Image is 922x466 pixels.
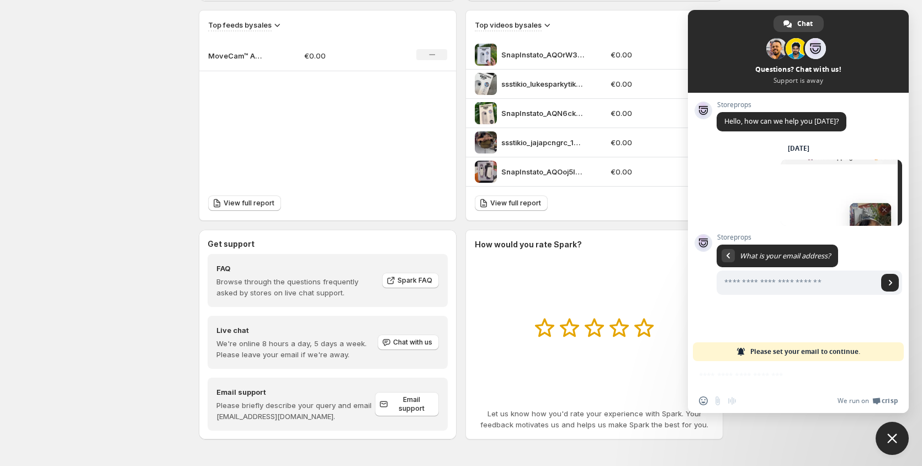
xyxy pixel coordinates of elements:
span: Spark FAQ [398,276,432,285]
h4: Live chat [216,325,377,336]
p: SnapInstato_AQN6ckd6OsVnNDKoC2F7QW-ikbcqHlt7xlEI_03WPwAQcRswpw_abLDwpRufNPkf25ld82cKRmFMhi18RzWAM... [501,108,584,119]
span: Crisp [882,396,898,405]
a: We run onCrisp [838,396,898,405]
p: €0.00 [611,49,676,60]
img: ssstikio_lukesparkytiktok_1757465790327 [475,73,497,95]
p: ssstikio_lukesparkytiktok_1757465790327 [501,78,584,89]
h4: FAQ [216,263,374,274]
h4: Email support [216,386,375,398]
span: Storeprops [717,234,902,241]
p: MoveCam™ Action Camera [PERSON_NAME] [208,50,263,61]
a: Spark FAQ [382,273,439,288]
h3: Top feeds by sales [208,19,272,30]
img: ssstikio_jajapcngrc_1757465771888 [475,131,497,153]
span: View full report [490,199,541,208]
a: View full report [208,195,281,211]
p: €0.00 [611,137,676,148]
p: Please briefly describe your query and email [EMAIL_ADDRESS][DOMAIN_NAME]. [216,400,375,422]
p: €0.00 [611,78,676,89]
span: Storeprops [717,101,846,109]
a: Email support [375,392,439,416]
h3: Get support [208,239,255,250]
button: Chat with us [378,335,439,350]
span: Hello, how can we help you [DATE]? [724,116,839,126]
span: Email support [390,395,432,413]
span: What is your email address? [740,251,830,261]
span: We run on [838,396,869,405]
img: SnapInstato_AQN6ckd6OsVnNDKoC2F7QW-ikbcqHlt7xlEI_03WPwAQcRswpw_abLDwpRufNPkf25ld82cKRmFMhi18RzWAM... [475,102,497,124]
p: ssstikio_jajapcngrc_1757465771888 [501,137,584,148]
div: Chat [773,15,824,32]
h3: How would you rate Spark? [475,239,582,250]
p: SnapInstato_AQOrW3DXjlFElAvbDeiabpGqOdnae0ML93dHlb1i7zuEi9L35SURCAS0pxQEuE_q1NIgbz-TmxK_BelWKqu-c... [501,49,584,60]
img: SnapInstato_AQOrW3DXjlFElAvbDeiabpGqOdnae0ML93dHlb1i7zuEi9L35SURCAS0pxQEuE_q1NIgbz-TmxK_BelWKqu-c... [475,44,497,66]
p: Browse through the questions frequently asked by stores on live chat support. [216,276,374,298]
span: Send [881,274,899,292]
div: Close chat [876,422,909,455]
a: View full report [475,195,548,211]
p: SnapInstato_AQOoj5IJKczSWejeia_CZtS81MnFUSGxryrZAQtIm944zyBPFuw7Rmb2Aw82dHGWzG8JWLVENWFYbvmQlbiaj... [501,166,584,177]
img: SnapInstato_AQOoj5IJKczSWejeia_CZtS81MnFUSGxryrZAQtIm944zyBPFuw7Rmb2Aw82dHGWzG8JWLVENWFYbvmQlbiaj... [475,161,497,183]
div: [DATE] [788,145,809,152]
span: View full report [224,199,274,208]
p: €0.00 [611,166,676,177]
span: Insert an emoji [699,396,708,405]
p: €0.00 [304,50,383,61]
p: We're online 8 hours a day, 5 days a week. Please leave your email if we're away. [216,338,377,360]
p: €0.00 [611,108,676,119]
p: Let us know how you'd rate your experience with Spark. Your feedback motivates us and helps us ma... [475,408,714,430]
span: Please set your email to continue. [750,342,860,361]
span: Chat [797,15,813,32]
h3: Top videos by sales [475,19,542,30]
span: Chat with us [393,338,432,347]
input: Enter your email address... [717,271,878,295]
div: Return to message [722,249,735,262]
